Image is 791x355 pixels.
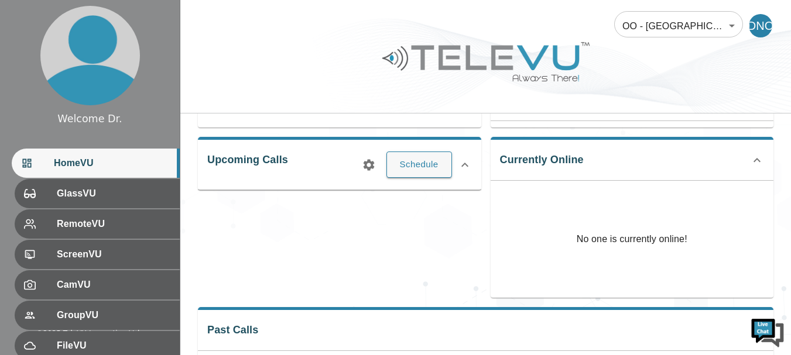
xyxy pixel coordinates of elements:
div: CamVU [15,270,180,299]
span: HomeVU [54,156,170,170]
div: Chat with us now [61,61,197,77]
span: CamVU [57,278,170,292]
div: Minimize live chat window [192,6,220,34]
div: GlassVU [15,179,180,208]
div: HomeVU [12,149,180,178]
p: No one is currently online! [577,181,687,298]
span: GroupVU [57,308,170,322]
p: 4cb33d15-84a2-467e-9fe1-b76e616fb7e8.mp4 [519,127,714,139]
div: Welcome Dr. [57,111,122,126]
span: ScreenVU [57,247,170,261]
div: OO - [GEOGRAPHIC_DATA] - [PERSON_NAME] [614,9,743,42]
img: Chat Widget [750,314,785,349]
div: GroupVU [15,301,180,330]
textarea: Type your message and hit 'Enter' [6,233,223,274]
span: FileVU [57,339,170,353]
img: Logo [381,37,591,86]
div: RemoteVU [15,209,180,239]
div: DNO [749,14,772,37]
span: GlassVU [57,187,170,201]
div: ScreenVU [15,240,180,269]
img: profile.png [40,6,140,105]
img: d_736959983_company_1615157101543_736959983 [20,54,49,84]
button: Schedule [386,151,452,177]
span: We're online! [68,104,162,222]
span: RemoteVU [57,217,170,231]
